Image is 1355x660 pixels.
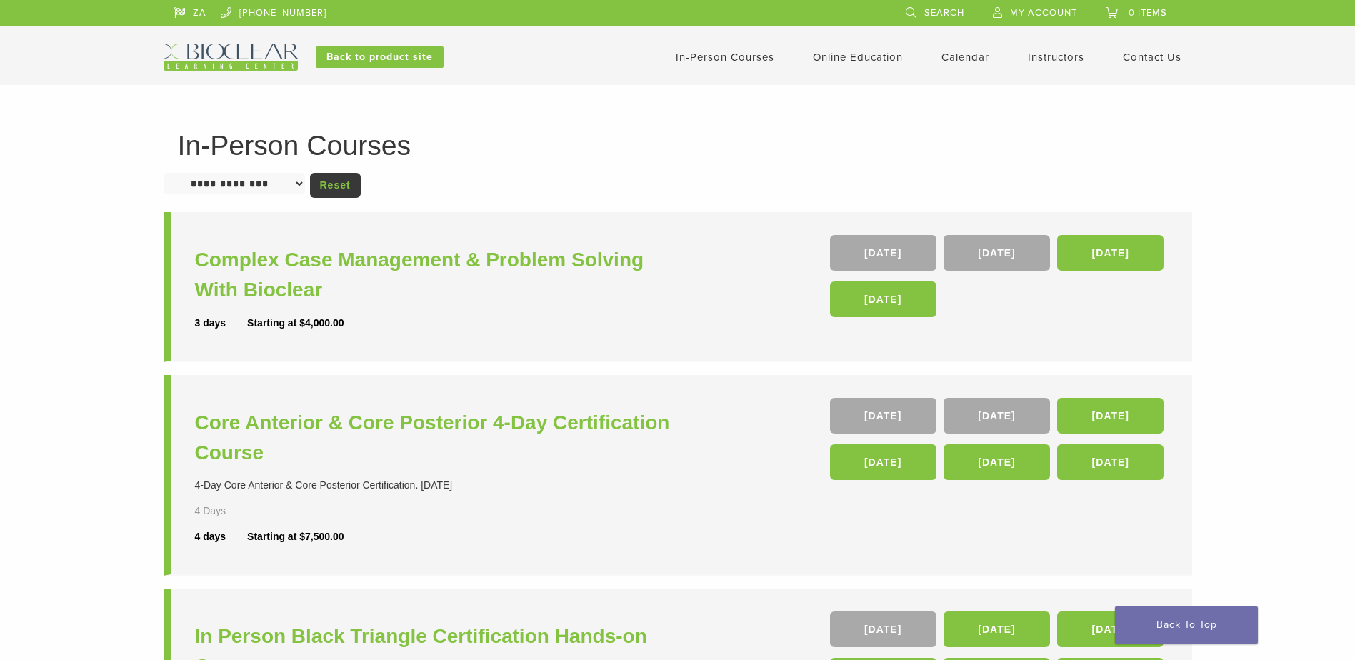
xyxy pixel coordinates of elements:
span: My Account [1010,7,1077,19]
a: [DATE] [830,281,936,317]
a: [DATE] [1057,611,1164,647]
div: 4 Days [195,504,268,519]
a: In-Person Courses [676,51,774,64]
a: [DATE] [944,398,1050,434]
a: [DATE] [1057,444,1164,480]
div: 4 days [195,529,248,544]
a: Back to product site [316,46,444,68]
a: [DATE] [830,444,936,480]
span: 0 items [1129,7,1167,19]
div: , , , , , [830,398,1168,487]
div: Starting at $7,500.00 [247,529,344,544]
a: Reset [310,173,361,198]
a: [DATE] [1057,235,1164,271]
span: Search [924,7,964,19]
div: , , , [830,235,1168,324]
h1: In-Person Courses [178,131,1178,159]
div: 4-Day Core Anterior & Core Posterior Certification. [DATE] [195,478,681,493]
a: [DATE] [830,611,936,647]
a: Core Anterior & Core Posterior 4-Day Certification Course [195,408,681,468]
a: Calendar [941,51,989,64]
a: Complex Case Management & Problem Solving With Bioclear [195,245,681,305]
a: [DATE] [944,235,1050,271]
a: [DATE] [830,235,936,271]
a: Online Education [813,51,903,64]
a: [DATE] [1057,398,1164,434]
img: Bioclear [164,44,298,71]
div: 3 days [195,316,248,331]
a: Contact Us [1123,51,1181,64]
a: [DATE] [830,398,936,434]
a: Instructors [1028,51,1084,64]
a: Back To Top [1115,606,1258,644]
a: [DATE] [944,611,1050,647]
a: [DATE] [944,444,1050,480]
div: Starting at $4,000.00 [247,316,344,331]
